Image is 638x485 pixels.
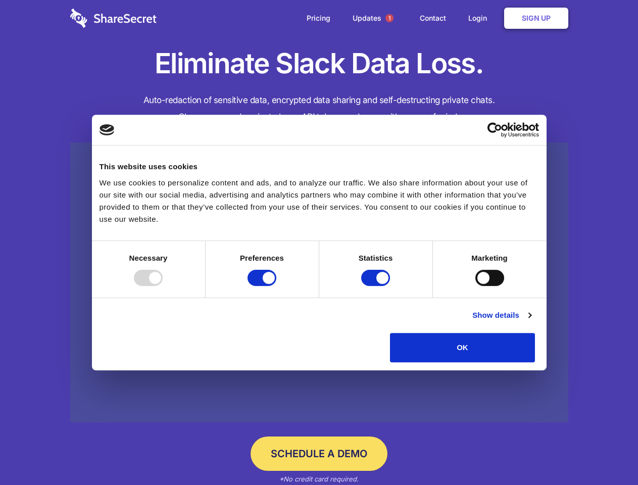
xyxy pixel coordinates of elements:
a: Contact [410,3,456,34]
span: 1 [385,14,394,22]
h4: Auto-redaction of sensitive data, encrypted data sharing and self-destructing private chats. Shar... [70,92,568,125]
h1: Eliminate Slack Data Loss. [70,45,568,82]
strong: Necessary [129,254,168,262]
img: logo-wordmark-white-trans-d4663122ce5f474addd5e946df7df03e33cb6a1c49d2221995e7729f52c070b2.svg [70,9,157,28]
button: OK [390,333,535,362]
a: Wistia video thumbnail [70,142,568,423]
strong: Marketing [471,254,508,262]
div: We use cookies to personalize content and ads, and to analyze our traffic. We also share informat... [100,177,539,225]
a: Show details [472,309,531,321]
strong: Preferences [240,254,284,262]
strong: Statistics [359,254,393,262]
a: Login [458,3,502,34]
a: Schedule a Demo [251,437,387,471]
a: Pricing [297,3,340,34]
img: logo [100,124,115,135]
a: Sign Up [504,8,568,29]
div: This website uses cookies [100,161,539,173]
a: Usercentrics Cookiebot - opens in a new window [451,122,539,137]
em: *No credit card required. [279,475,359,483]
